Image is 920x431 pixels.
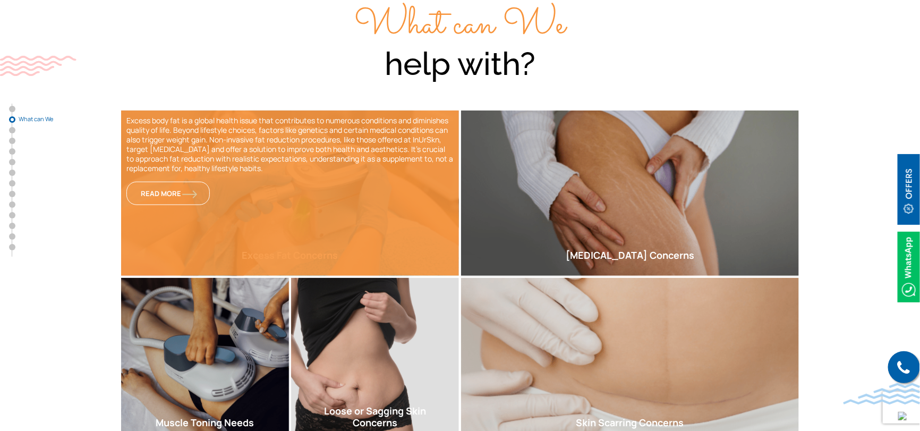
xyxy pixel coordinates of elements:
[141,189,195,198] span: Read More
[9,116,15,123] a: What can We
[126,116,454,173] p: Excess body fat is a global health issue that contributes to numerous conditions and diminishes q...
[898,232,920,302] img: Whatsappicon
[182,190,198,199] img: orange-arrow.svg
[126,182,210,205] a: Read More
[461,250,799,261] h2: [MEDICAL_DATA] Concerns
[898,260,920,272] a: Whatsappicon
[120,3,800,83] div: help with?
[898,412,907,420] img: up-blue-arrow.svg
[844,383,920,404] img: bluewave
[898,154,920,225] img: offerBt
[461,417,799,429] h2: Skin Scarring Concerns
[19,116,72,122] span: What can We
[121,417,289,429] h2: Muscle Toning Needs
[291,405,459,428] h2: Loose or Sagging Skin Concerns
